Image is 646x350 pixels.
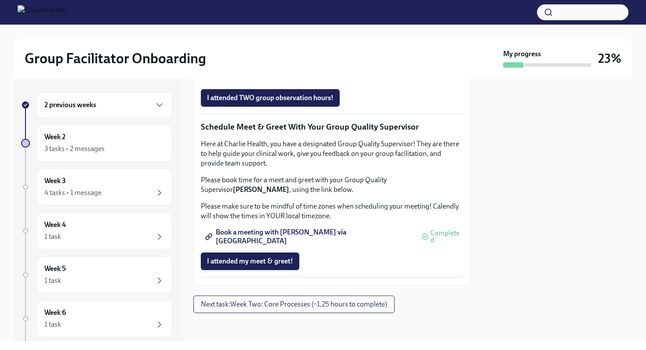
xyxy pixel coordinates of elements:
p: Please make sure to be mindful of time zones when scheduling your meeting! Calendly will show the... [201,202,463,221]
span: Book a meeting with [PERSON_NAME] via [GEOGRAPHIC_DATA] [207,232,412,241]
strong: [PERSON_NAME] [233,185,289,194]
a: Week 51 task [21,256,172,293]
button: Next task:Week Two: Core Processes (~1.25 hours to complete) [193,296,395,313]
h6: Week 4 [44,220,66,230]
span: Next task : Week Two: Core Processes (~1.25 hours to complete) [201,300,387,309]
div: 1 task [44,232,61,242]
h3: 23% [598,51,621,66]
a: Week 34 tasks • 1 message [21,169,172,206]
p: Here at Charlie Health, you have a designated Group Quality Supervisor! They are there to help gu... [201,139,463,168]
h6: Week 2 [44,132,65,142]
div: 4 tasks • 1 message [44,188,102,198]
a: Week 61 task [21,300,172,337]
button: I attended TWO group observation hours! [201,89,340,107]
div: 1 task [44,320,61,329]
div: 2 previous weeks [37,92,172,118]
a: Week 23 tasks • 2 messages [21,125,172,162]
button: I attended my meet & greet! [201,253,299,270]
p: Schedule Meet & Greet With Your Group Quality Supervisor [201,121,463,133]
p: Please book time for a meet and greet with your Group Quality Supervisor , using the link below. [201,175,463,195]
h6: Week 3 [44,176,66,186]
h6: Week 5 [44,264,66,274]
span: I attended TWO group observation hours! [207,94,334,102]
h2: Group Facilitator Onboarding [25,50,206,67]
strong: My progress [503,49,541,59]
a: Book a meeting with [PERSON_NAME] via [GEOGRAPHIC_DATA] [201,228,418,245]
img: CharlieHealth [18,5,66,19]
span: I attended my meet & greet! [207,257,293,266]
div: 3 tasks • 2 messages [44,144,105,154]
h6: Week 6 [44,308,66,318]
h6: 2 previous weeks [44,100,96,110]
span: Completed [430,230,463,244]
div: 1 task [44,276,61,285]
a: Week 41 task [21,213,172,249]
